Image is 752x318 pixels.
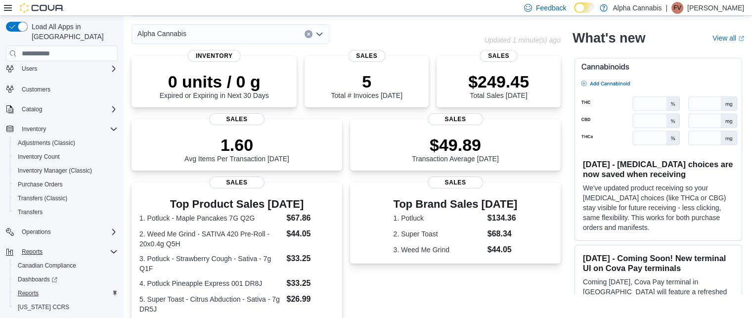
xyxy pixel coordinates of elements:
dd: $26.99 [286,293,334,305]
span: Transfers [14,206,118,218]
a: Customers [18,84,54,95]
button: Transfers (Classic) [10,191,122,205]
dt: 2. Weed Me Grind - SATIVA 420 Pre-Roll - 20x0.4g Q5H [139,229,282,249]
dd: $33.25 [286,253,334,265]
dt: 5. Super Toast - Citrus Abduction - Sativa - 7g DR5J [139,294,282,314]
span: Sales [209,177,265,188]
dt: 3. Weed Me Grind [394,245,484,255]
span: Inventory Manager (Classic) [14,165,118,177]
span: Canadian Compliance [18,262,76,270]
span: Reports [22,248,43,256]
h3: [DATE] - [MEDICAL_DATA] choices are now saved when receiving [583,159,734,179]
p: $49.89 [412,135,499,155]
button: Catalog [18,103,46,115]
a: [US_STATE] CCRS [14,301,73,313]
a: Inventory Manager (Classic) [14,165,96,177]
dt: 1. Potluck [394,213,484,223]
span: Reports [18,246,118,258]
svg: External link [738,36,744,42]
span: Dashboards [18,275,57,283]
span: Transfers [18,208,43,216]
p: We've updated product receiving so your [MEDICAL_DATA] choices (like THCa or CBG) stay visible fo... [583,183,734,232]
dd: $44.05 [487,244,518,256]
button: Users [18,63,41,75]
p: 0 units / 0 g [160,72,269,91]
span: Operations [22,228,51,236]
button: Open list of options [315,30,323,38]
a: Transfers [14,206,46,218]
span: Reports [14,287,118,299]
button: Operations [2,225,122,239]
button: Purchase Orders [10,178,122,191]
button: Operations [18,226,55,238]
button: Transfers [10,205,122,219]
div: Expired or Expiring in Next 30 Days [160,72,269,99]
span: Transfers (Classic) [14,192,118,204]
p: 1.60 [184,135,289,155]
p: Alpha Cannabis [613,2,662,14]
span: [US_STATE] CCRS [18,303,69,311]
div: Avg Items Per Transaction [DATE] [184,135,289,163]
span: Catalog [18,103,118,115]
span: Operations [18,226,118,238]
a: Transfers (Classic) [14,192,71,204]
span: Users [18,63,118,75]
dd: $33.25 [286,277,334,289]
dd: $134.36 [487,212,518,224]
p: 5 [331,72,402,91]
dd: $44.05 [286,228,334,240]
span: Customers [22,86,50,93]
h3: Top Product Sales [DATE] [139,198,334,210]
a: Reports [14,287,43,299]
span: Reports [18,289,39,297]
span: Load All Apps in [GEOGRAPHIC_DATA] [28,22,118,42]
span: Inventory [188,50,241,62]
span: Purchase Orders [18,181,63,188]
h3: Top Brand Sales [DATE] [394,198,518,210]
span: Sales [209,113,265,125]
dt: 1. Potluck - Maple Pancakes 7G Q2G [139,213,282,223]
button: Inventory [2,122,122,136]
dt: 3. Potluck - Strawberry Cough - Sativa - 7g Q1F [139,254,282,273]
span: Inventory [18,123,118,135]
dd: $68.34 [487,228,518,240]
div: Transaction Average [DATE] [412,135,499,163]
button: Reports [10,286,122,300]
h2: What's new [573,30,645,46]
button: Inventory Manager (Classic) [10,164,122,178]
span: Adjustments (Classic) [18,139,75,147]
span: Inventory Count [14,151,118,163]
button: Users [2,62,122,76]
button: Adjustments (Classic) [10,136,122,150]
span: Purchase Orders [14,179,118,190]
p: $249.45 [468,72,529,91]
span: Inventory Manager (Classic) [18,167,92,175]
span: Sales [428,113,483,125]
span: Catalog [22,105,42,113]
a: Dashboards [14,273,61,285]
span: Sales [348,50,385,62]
button: Catalog [2,102,122,116]
span: Washington CCRS [14,301,118,313]
div: Francis Villeneuve [671,2,683,14]
a: Canadian Compliance [14,260,80,272]
span: Dashboards [14,273,118,285]
span: Sales [480,50,517,62]
div: Total Sales [DATE] [468,72,529,99]
span: Users [22,65,37,73]
p: Coming [DATE], Cova Pay terminal in [GEOGRAPHIC_DATA] will feature a refreshed user interface des... [583,277,734,317]
dt: 2. Super Toast [394,229,484,239]
a: Inventory Count [14,151,64,163]
button: Reports [18,246,46,258]
h3: [DATE] - Coming Soon! New terminal UI on Cova Pay terminals [583,253,734,273]
img: Cova [20,3,64,13]
dt: 4. Potluck Pineapple Express 001 DR8J [139,278,282,288]
span: Feedback [536,3,566,13]
a: Purchase Orders [14,179,67,190]
span: Transfers (Classic) [18,194,67,202]
button: Reports [2,245,122,259]
span: Sales [428,177,483,188]
a: View allExternal link [712,34,744,42]
p: [PERSON_NAME] [687,2,744,14]
span: Adjustments (Classic) [14,137,118,149]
